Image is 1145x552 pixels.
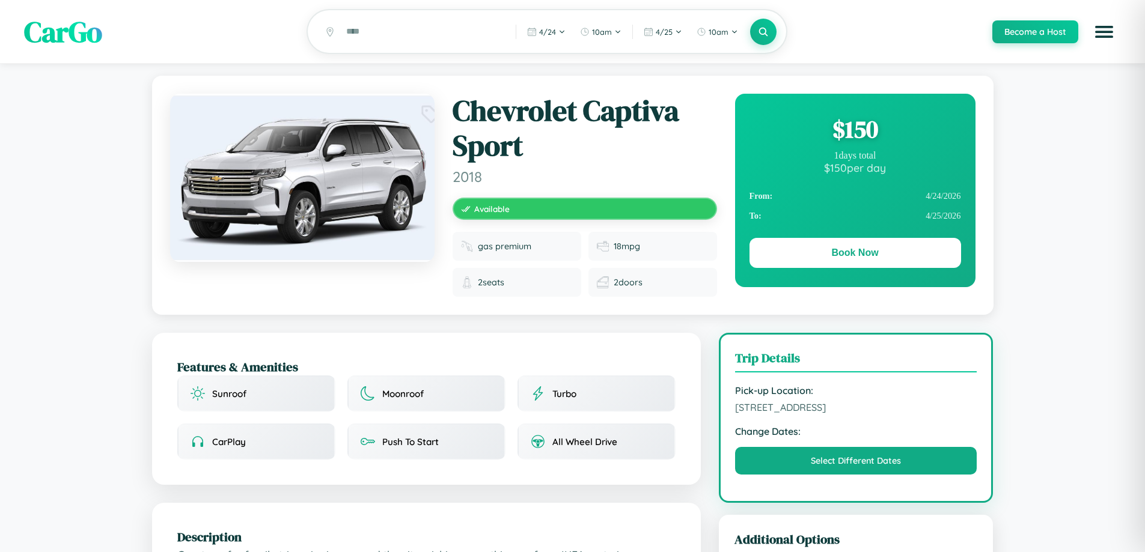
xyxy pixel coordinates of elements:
span: 4 / 25 [656,27,673,37]
span: CarPlay [212,436,246,447]
strong: Change Dates: [735,425,977,437]
img: Doors [597,276,609,288]
strong: From: [750,191,773,201]
span: 18 mpg [614,241,640,252]
span: Turbo [552,388,576,399]
button: Select Different Dates [735,447,977,475]
span: Push To Start [382,436,439,447]
div: $ 150 [750,113,961,145]
span: 2018 [453,168,717,186]
img: Fuel efficiency [597,240,609,252]
h3: Trip Details [735,349,977,372]
button: 4/24 [521,22,572,41]
button: Open menu [1087,15,1121,49]
button: 10am [574,22,627,41]
h3: Additional Options [734,530,978,548]
span: All Wheel Drive [552,436,617,447]
span: Sunroof [212,388,246,399]
h2: Features & Amenities [177,358,676,375]
span: 10am [709,27,728,37]
span: Available [474,204,510,214]
button: Book Now [750,238,961,268]
h2: Description [177,528,676,545]
strong: To: [750,211,762,221]
div: 1 days total [750,150,961,161]
span: CarGo [24,12,102,52]
strong: Pick-up Location: [735,384,977,396]
div: $ 150 per day [750,161,961,174]
span: 2 doors [614,277,643,288]
span: 2 seats [478,277,504,288]
div: 4 / 24 / 2026 [750,186,961,206]
span: Moonroof [382,388,424,399]
button: 4/25 [638,22,688,41]
h1: Chevrolet Captiva Sport [453,94,717,163]
div: 4 / 25 / 2026 [750,206,961,226]
img: Seats [461,276,473,288]
span: 4 / 24 [539,27,556,37]
img: Fuel type [461,240,473,252]
span: 10am [592,27,612,37]
button: 10am [691,22,744,41]
button: Become a Host [992,20,1078,43]
img: Chevrolet Captiva Sport 2018 [170,94,435,262]
span: [STREET_ADDRESS] [735,401,977,413]
span: gas premium [478,241,531,252]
